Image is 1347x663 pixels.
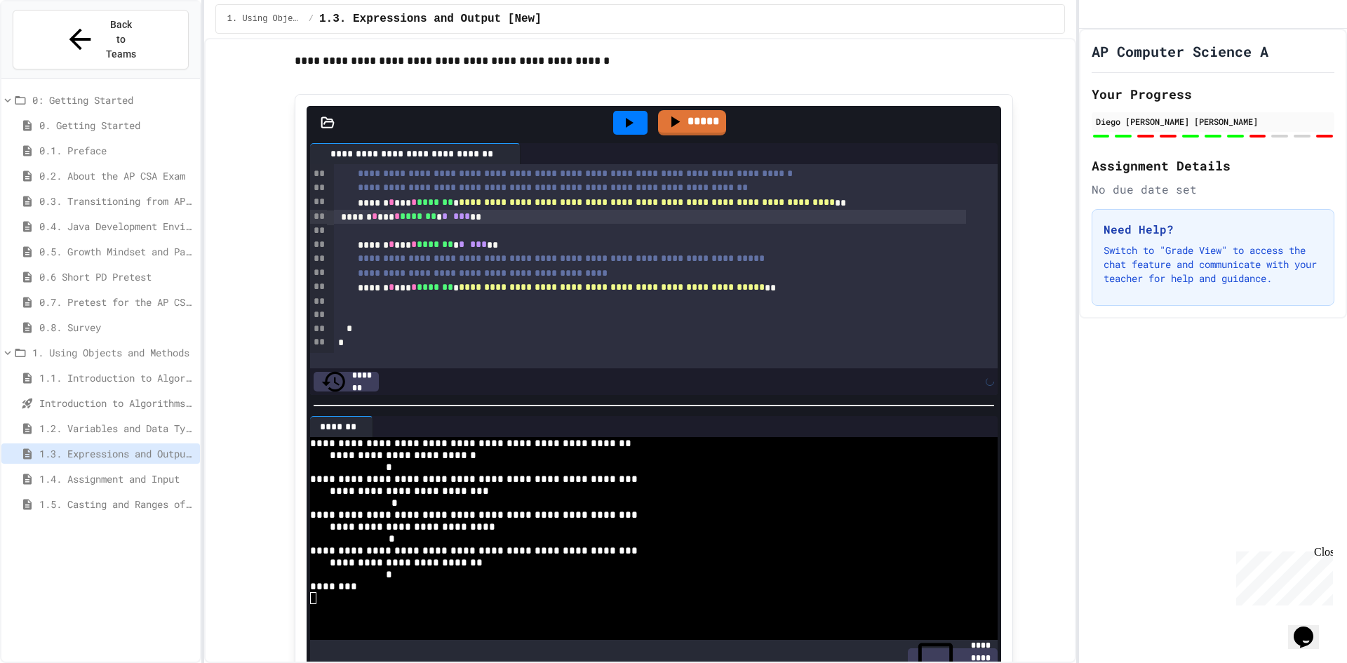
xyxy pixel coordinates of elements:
span: 0.2. About the AP CSA Exam [39,168,194,183]
span: 0.1. Preface [39,143,194,158]
h2: Your Progress [1092,84,1334,104]
span: Introduction to Algorithms, Programming, and Compilers [39,396,194,410]
span: 1. Using Objects and Methods [227,13,303,25]
span: 0.3. Transitioning from AP CSP to AP CSA [39,194,194,208]
span: 0.7. Pretest for the AP CSA Exam [39,295,194,309]
div: Diego [PERSON_NAME] [PERSON_NAME] [1096,115,1330,128]
span: 0.4. Java Development Environments [39,219,194,234]
iframe: chat widget [1288,607,1333,649]
span: 1.1. Introduction to Algorithms, Programming, and Compilers [39,370,194,385]
button: Back to Teams [13,10,189,69]
span: 0. Getting Started [39,118,194,133]
span: 0.8. Survey [39,320,194,335]
span: 1.3. Expressions and Output [New] [39,446,194,461]
span: 1.2. Variables and Data Types [39,421,194,436]
h3: Need Help? [1104,221,1322,238]
span: 0.6 Short PD Pretest [39,269,194,284]
h2: Assignment Details [1092,156,1334,175]
span: 0.5. Growth Mindset and Pair Programming [39,244,194,259]
div: No due date set [1092,181,1334,198]
iframe: chat widget [1231,546,1333,605]
span: / [309,13,314,25]
span: 1.5. Casting and Ranges of Values [39,497,194,511]
div: Chat with us now!Close [6,6,97,89]
span: Back to Teams [105,18,138,62]
span: 1. Using Objects and Methods [32,345,194,360]
h1: AP Computer Science A [1092,41,1268,61]
p: Switch to "Grade View" to access the chat feature and communicate with your teacher for help and ... [1104,243,1322,286]
span: 1.4. Assignment and Input [39,471,194,486]
span: 1.3. Expressions and Output [New] [319,11,542,27]
span: 0: Getting Started [32,93,194,107]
